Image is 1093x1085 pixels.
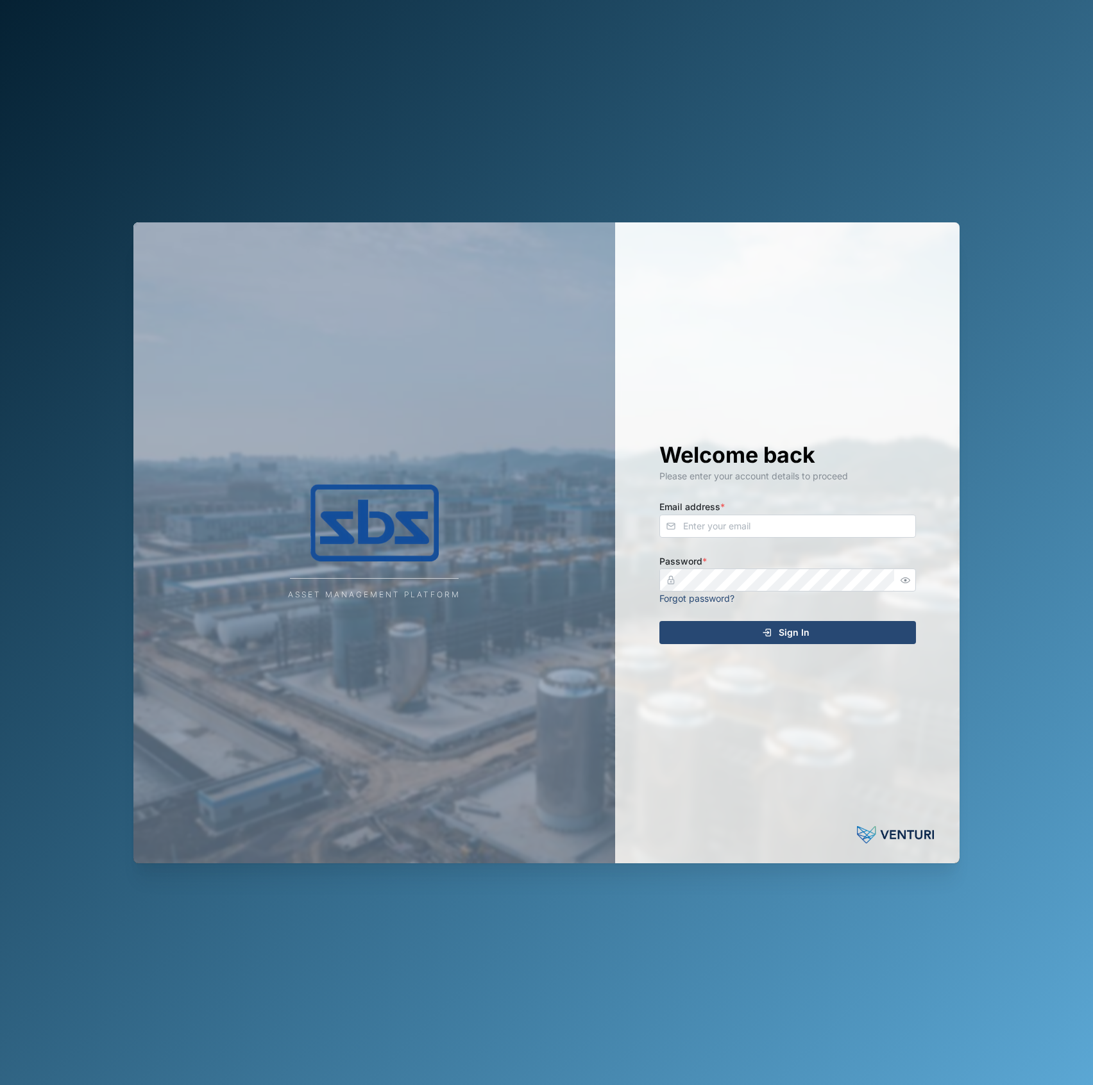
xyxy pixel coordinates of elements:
[288,589,461,601] div: Asset Management Platform
[246,485,503,561] img: Company Logo
[659,621,916,644] button: Sign In
[659,441,916,469] h1: Welcome back
[659,554,707,568] label: Password
[779,622,809,643] span: Sign In
[659,500,725,514] label: Email address
[659,515,916,538] input: Enter your email
[659,469,916,483] div: Please enter your account details to proceed
[659,593,734,604] a: Forgot password?
[857,822,934,848] img: Powered by: Venturi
